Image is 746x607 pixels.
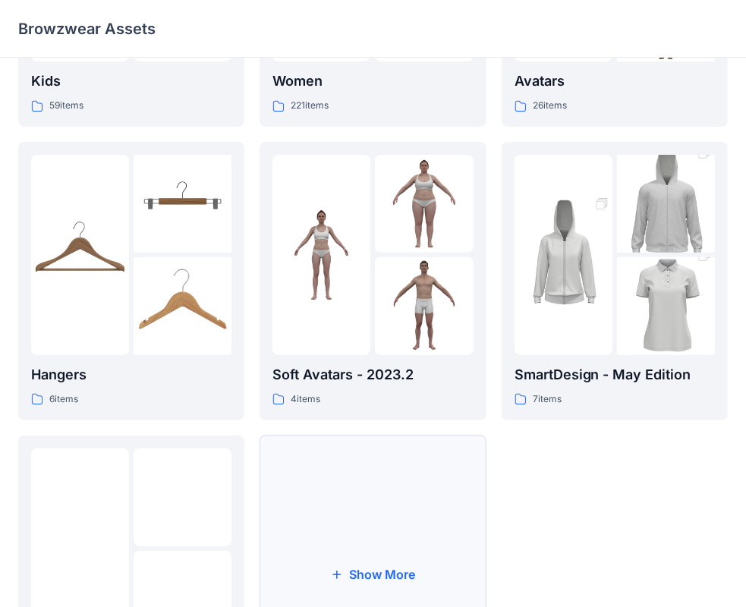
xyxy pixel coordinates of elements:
p: 6 items [49,392,78,407]
img: folder 3 [617,233,715,380]
img: folder 2 [375,155,473,253]
img: folder 2 [134,155,231,253]
a: folder 1folder 2folder 3Hangers6items [18,142,244,420]
p: Avatars [515,71,715,92]
p: Browzwear Assets [18,18,156,39]
img: folder 1 [515,181,612,329]
img: folder 2 [617,131,715,278]
p: 4 items [291,392,320,407]
p: Women [272,71,473,92]
p: Soft Avatars - 2023.2 [272,364,473,385]
p: 7 items [533,392,562,407]
img: folder 2 [134,448,231,546]
p: 221 items [291,98,329,114]
img: folder 3 [134,257,231,355]
img: folder 3 [375,257,473,355]
p: SmartDesign - May Edition [515,364,715,385]
img: folder 1 [31,206,129,303]
img: folder 1 [272,206,370,303]
p: 26 items [533,98,567,114]
a: folder 1folder 2folder 3SmartDesign - May Edition7items [502,142,728,420]
p: 59 items [49,98,83,114]
p: Hangers [31,364,231,385]
p: Kids [31,71,231,92]
img: folder 1 [31,499,129,597]
a: folder 1folder 2folder 3Soft Avatars - 2023.24items [260,142,486,420]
